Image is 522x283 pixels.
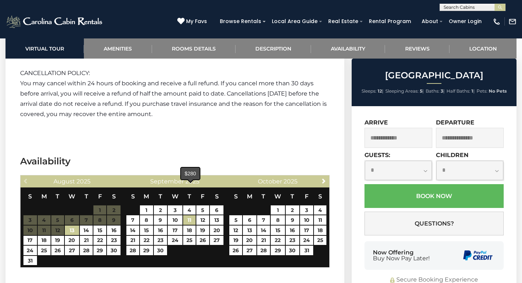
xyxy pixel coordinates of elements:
a: 22 [93,236,106,245]
a: About [418,16,442,27]
a: 4 [314,205,326,215]
img: White-1-2.png [5,14,104,29]
a: 8 [271,215,285,225]
a: 3 [300,205,314,215]
img: mail-regular-white.png [508,18,517,26]
span: Monday [144,193,149,200]
a: 23 [107,236,121,245]
span: CANCELLATION POLICY: [20,70,90,77]
a: 5 [229,215,242,225]
a: 25 [38,246,51,255]
a: 11 [183,215,196,225]
a: 15 [140,226,153,235]
a: 2 [286,205,299,215]
a: 11 [314,215,326,225]
a: Location [449,38,517,59]
a: 14 [126,226,139,235]
a: Virtual Tour [5,38,84,59]
a: Rental Program [365,16,415,27]
a: 7 [126,215,139,225]
span: Sunday [131,193,135,200]
span: Sunday [28,193,32,200]
button: Questions? [364,212,504,235]
span: Friday [201,193,204,200]
a: 31 [300,246,314,255]
a: 3 [168,205,182,215]
a: 25 [314,236,326,245]
a: 7 [257,215,270,225]
span: Monday [41,193,47,200]
span: Half Baths: [447,88,470,94]
a: 20 [210,226,223,235]
a: 30 [154,246,167,255]
a: Browse Rentals [216,16,265,27]
a: 10 [168,215,182,225]
span: Sleeping Areas: [385,88,419,94]
a: 9 [286,215,299,225]
a: 30 [286,246,299,255]
a: Availability [311,38,385,59]
label: Arrive [364,119,388,126]
a: 18 [183,226,196,235]
a: 30 [107,246,121,255]
label: Departure [436,119,474,126]
a: 21 [257,236,270,245]
a: 29 [271,246,285,255]
strong: 5 [420,88,422,94]
span: 2025 [284,178,297,185]
a: Description [236,38,311,59]
span: September [150,178,184,185]
span: Thursday [188,193,191,200]
a: 23 [286,236,299,245]
span: Tuesday [159,193,162,200]
a: 23 [154,236,167,245]
span: Wednesday [172,193,178,200]
span: Thursday [290,193,294,200]
strong: 1 [471,88,473,94]
a: 19 [51,236,64,245]
a: 18 [38,236,51,245]
span: Friday [98,193,102,200]
a: 1 [140,205,153,215]
a: 27 [65,246,79,255]
span: Tuesday [262,193,265,200]
span: Buy Now Pay Later! [373,256,430,261]
div: $280 [181,168,200,179]
img: phone-regular-white.png [493,18,501,26]
strong: 3 [441,88,443,94]
li: | [362,86,384,96]
a: 14 [80,226,93,235]
a: 29 [93,246,106,255]
span: Wednesday [274,193,281,200]
a: 15 [271,226,285,235]
h2: [GEOGRAPHIC_DATA] [353,71,515,80]
a: 17 [23,236,37,245]
a: 24 [168,236,182,245]
span: August [53,178,75,185]
a: 12 [229,226,242,235]
a: 26 [229,246,242,255]
label: Guests: [364,152,390,159]
a: 24 [300,236,314,245]
a: 21 [126,236,139,245]
a: 26 [196,236,209,245]
a: 12 [196,215,209,225]
a: Owner Login [445,16,485,27]
li: | [385,86,424,96]
a: 20 [243,236,256,245]
h3: Availability [20,155,330,168]
a: 17 [300,226,314,235]
li: | [447,86,475,96]
span: You may cancel within 24 hours of booking and receive a full refund. If you cancel more than 30 d... [20,80,327,118]
a: 6 [210,205,223,215]
a: 24 [23,246,37,255]
strong: 12 [378,88,382,94]
a: 15 [93,226,106,235]
a: 22 [140,236,153,245]
a: 19 [229,236,242,245]
a: 18 [314,226,326,235]
a: 6 [243,215,256,225]
span: Friday [305,193,308,200]
div: Now Offering [373,250,430,261]
a: 13 [243,226,256,235]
